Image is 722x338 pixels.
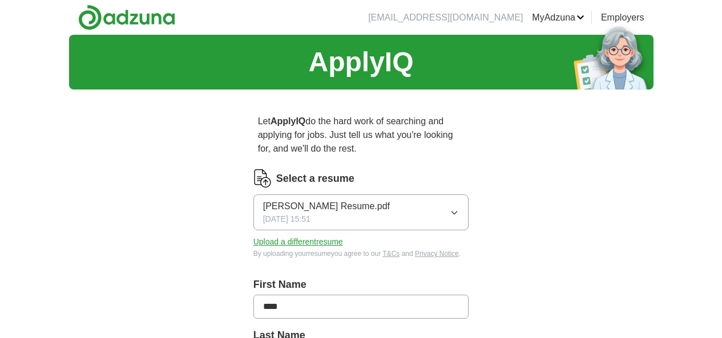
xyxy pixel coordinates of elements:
a: Privacy Notice [415,250,459,258]
strong: ApplyIQ [271,116,305,126]
label: Select a resume [276,171,354,186]
img: Adzuna logo [78,5,175,30]
span: [DATE] 15:51 [263,213,310,225]
button: [PERSON_NAME] Resume.pdf[DATE] 15:51 [253,194,469,230]
label: First Name [253,277,469,292]
a: T&Cs [382,250,400,258]
img: CV Icon [253,169,272,188]
span: [PERSON_NAME] Resume.pdf [263,199,390,213]
p: Let do the hard work of searching and applying for jobs. Just tell us what you're looking for, an... [253,110,469,160]
a: Employers [601,11,644,25]
h1: ApplyIQ [308,42,413,83]
li: [EMAIL_ADDRESS][DOMAIN_NAME] [368,11,523,25]
button: Upload a differentresume [253,236,343,248]
div: By uploading your resume you agree to our and . [253,249,469,259]
a: MyAdzuna [532,11,584,25]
